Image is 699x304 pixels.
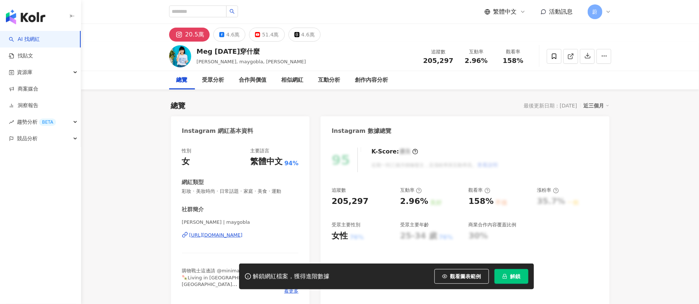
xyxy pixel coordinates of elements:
div: 205,297 [332,196,368,207]
div: 受眾主要性別 [332,222,360,228]
div: 追蹤數 [332,187,346,194]
div: 合作與價值 [239,76,267,85]
div: BETA [39,119,56,126]
div: 互動率 [462,48,490,56]
div: 解鎖網紅檔案，獲得進階數據 [253,273,330,280]
div: 近三個月 [584,101,609,110]
div: 受眾分析 [202,76,224,85]
div: 追蹤數 [423,48,454,56]
span: 2.96% [465,57,487,64]
span: 看更多 [284,288,298,294]
div: 20.5萬 [185,29,205,40]
div: 2.96% [400,196,428,207]
div: 總覽 [177,76,188,85]
span: 繁體中文 [493,8,517,16]
a: 找貼文 [9,52,33,60]
span: 205,297 [423,57,454,64]
div: 相似網紅 [282,76,304,85]
div: 4.6萬 [301,29,315,40]
span: 彩妝 · 美妝時尚 · 日常話題 · 家庭 · 美食 · 運動 [182,188,299,195]
span: 活動訊息 [549,8,573,15]
img: KOL Avatar [169,45,191,67]
div: Meg [DATE]穿什麼 [197,47,306,56]
span: 94% [284,159,298,167]
div: 女性 [332,230,348,242]
span: rise [9,120,14,125]
div: 互動分析 [318,76,340,85]
span: 解鎖 [510,273,521,279]
div: 總覽 [171,100,186,111]
span: 觀看圖表範例 [450,273,481,279]
div: 觀看率 [469,187,490,194]
span: [PERSON_NAME] | maygobla [182,219,299,226]
a: [URL][DOMAIN_NAME] [182,232,299,238]
button: 20.5萬 [169,28,210,42]
div: 漲粉率 [537,187,559,194]
span: 蔚 [593,8,598,16]
span: 158% [503,57,524,64]
div: 女 [182,156,190,167]
div: 互動率 [400,187,422,194]
a: 洞察報告 [9,102,38,109]
div: 商業合作內容覆蓋比例 [469,222,517,228]
div: 主要語言 [250,148,269,154]
span: search [230,9,235,14]
div: 觀看率 [499,48,527,56]
div: 4.6萬 [226,29,240,40]
div: 最後更新日期：[DATE] [524,103,577,109]
span: lock [502,274,507,279]
div: K-Score : [371,148,418,156]
span: 競品分析 [17,130,38,147]
div: 性別 [182,148,192,154]
div: 受眾主要年齡 [400,222,429,228]
div: Instagram 網紅基本資料 [182,127,254,135]
span: [PERSON_NAME], maygobla, [PERSON_NAME] [197,59,306,64]
a: 商案媒合 [9,85,38,93]
button: 解鎖 [494,269,528,284]
span: 趨勢分析 [17,114,56,130]
button: 4.6萬 [289,28,321,42]
div: Instagram 數據總覽 [332,127,391,135]
span: 資源庫 [17,64,32,81]
button: 51.4萬 [249,28,284,42]
a: searchAI 找網紅 [9,36,40,43]
div: 158% [469,196,494,207]
div: 創作內容分析 [355,76,388,85]
div: 社群簡介 [182,206,204,213]
div: 51.4萬 [262,29,279,40]
div: 網紅類型 [182,178,204,186]
img: logo [6,10,45,24]
button: 觀看圖表範例 [434,269,489,284]
div: 繁體中文 [250,156,283,167]
button: 4.6萬 [213,28,245,42]
div: [URL][DOMAIN_NAME] [189,232,243,238]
